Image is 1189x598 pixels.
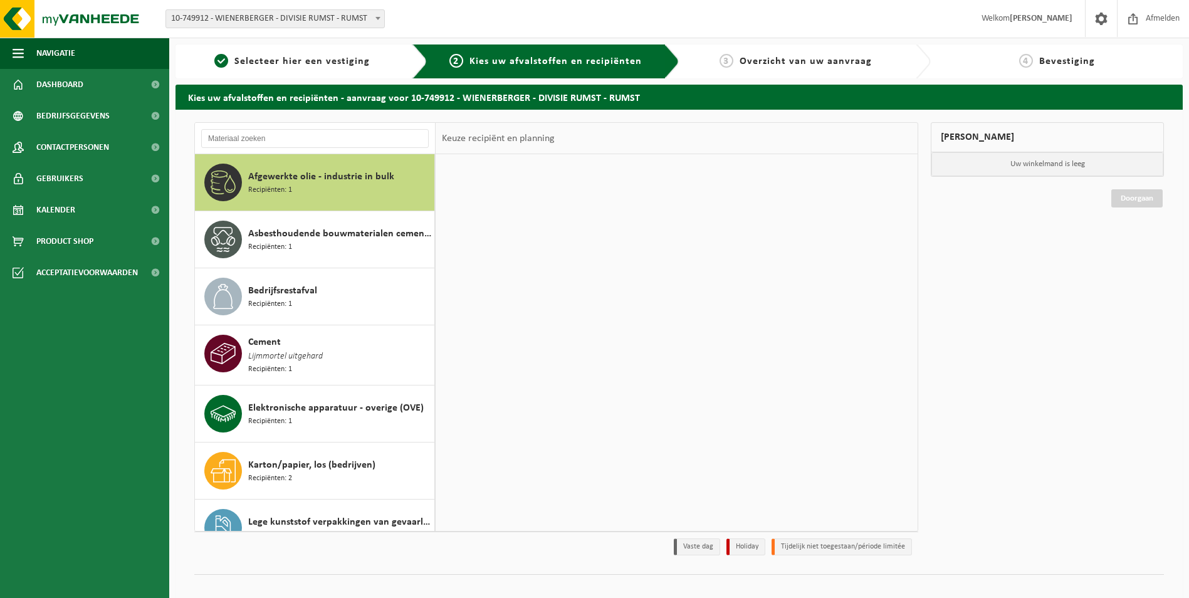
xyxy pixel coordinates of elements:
a: Doorgaan [1111,189,1163,207]
h2: Kies uw afvalstoffen en recipiënten - aanvraag voor 10-749912 - WIENERBERGER - DIVISIE RUMST - RUMST [175,85,1183,109]
span: Recipiënten: 1 [248,364,292,375]
button: Elektronische apparatuur - overige (OVE) Recipiënten: 1 [195,386,435,443]
span: Contactpersonen [36,132,109,163]
button: Lege kunststof verpakkingen van gevaarlijke stoffen Recipiënten: 1 [195,500,435,557]
span: Bedrijfsgegevens [36,100,110,132]
button: Cement Lijmmortel uitgehard Recipiënten: 1 [195,325,435,386]
span: Gebruikers [36,163,83,194]
span: Selecteer hier een vestiging [234,56,370,66]
li: Tijdelijk niet toegestaan/période limitée [772,538,912,555]
span: Recipiënten: 1 [248,530,292,542]
span: Afgewerkte olie - industrie in bulk [248,169,394,184]
span: 10-749912 - WIENERBERGER - DIVISIE RUMST - RUMST [165,9,385,28]
button: Bedrijfsrestafval Recipiënten: 1 [195,268,435,325]
button: Asbesthoudende bouwmaterialen cementgebonden (hechtgebonden) Recipiënten: 1 [195,211,435,268]
span: 3 [720,54,733,68]
li: Holiday [726,538,765,555]
span: Acceptatievoorwaarden [36,257,138,288]
button: Afgewerkte olie - industrie in bulk Recipiënten: 1 [195,154,435,211]
span: Navigatie [36,38,75,69]
span: Recipiënten: 1 [248,184,292,196]
input: Materiaal zoeken [201,129,429,148]
span: 10-749912 - WIENERBERGER - DIVISIE RUMST - RUMST [166,10,384,28]
span: Kalender [36,194,75,226]
span: Lijmmortel uitgehard [248,350,323,364]
span: Cement [248,335,281,350]
span: Bevestiging [1039,56,1095,66]
span: Recipiënten: 1 [248,241,292,253]
li: Vaste dag [674,538,720,555]
span: Lege kunststof verpakkingen van gevaarlijke stoffen [248,515,431,530]
div: Keuze recipiënt en planning [436,123,561,154]
span: Bedrijfsrestafval [248,283,317,298]
span: Recipiënten: 1 [248,298,292,310]
span: 2 [449,54,463,68]
span: Kies uw afvalstoffen en recipiënten [469,56,642,66]
span: Overzicht van uw aanvraag [740,56,872,66]
span: Asbesthoudende bouwmaterialen cementgebonden (hechtgebonden) [248,226,431,241]
span: Dashboard [36,69,83,100]
span: Recipiënten: 2 [248,473,292,485]
span: Elektronische apparatuur - overige (OVE) [248,401,424,416]
strong: [PERSON_NAME] [1010,14,1072,23]
p: Uw winkelmand is leeg [931,152,1163,176]
button: Karton/papier, los (bedrijven) Recipiënten: 2 [195,443,435,500]
span: Product Shop [36,226,93,257]
div: [PERSON_NAME] [931,122,1164,152]
span: Recipiënten: 1 [248,416,292,428]
span: Karton/papier, los (bedrijven) [248,458,375,473]
a: 1Selecteer hier een vestiging [182,54,402,69]
span: 1 [214,54,228,68]
span: 4 [1019,54,1033,68]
